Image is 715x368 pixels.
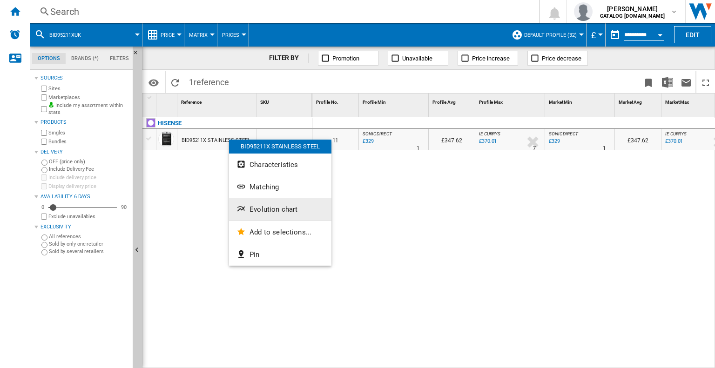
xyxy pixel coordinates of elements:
button: Matching [229,176,331,198]
div: BID95211X STAINLESS STEEL [229,140,331,154]
span: Evolution chart [250,205,297,214]
button: Add to selections... [229,221,331,243]
button: Pin... [229,243,331,266]
button: Evolution chart [229,198,331,221]
span: Characteristics [250,161,298,169]
button: Characteristics [229,154,331,176]
span: Pin [250,250,259,259]
span: Add to selections... [250,228,311,236]
span: Matching [250,183,279,191]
